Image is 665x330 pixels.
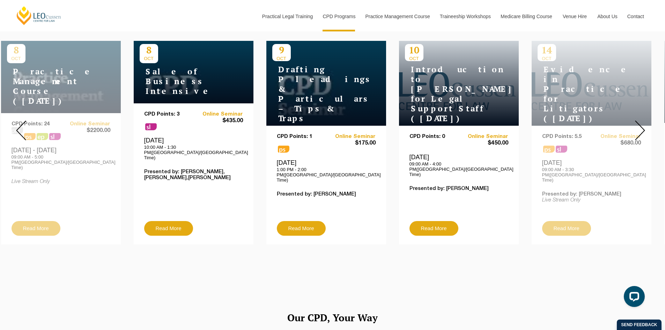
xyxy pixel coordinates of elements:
h4: Introduction to [PERSON_NAME] for Legal Support Staff ([DATE]) [405,65,492,123]
h4: Drafting Pleadings & Particulars – Tips & Traps [272,65,360,123]
p: CPD Points: 0 [409,134,459,140]
div: [DATE] [277,159,376,183]
span: ps [278,146,289,153]
a: Venue Hire [557,1,592,31]
div: [DATE] [144,137,243,160]
h2: Our CPD, Your Way [134,309,532,326]
a: Read More [144,221,193,236]
a: [PERSON_NAME] Centre for Law [16,6,62,25]
a: Practical Legal Training [257,1,318,31]
a: Online Seminar [459,134,508,140]
span: OCT [140,56,158,61]
iframe: LiveChat chat widget [618,283,648,313]
div: [DATE] [409,153,508,177]
p: Presented by: [PERSON_NAME] [409,186,508,192]
a: Read More [277,221,326,236]
a: Online Seminar [326,134,376,140]
a: Online Seminar [193,111,243,117]
p: Presented by: [PERSON_NAME] [277,191,376,197]
span: $450.00 [459,140,508,147]
a: CPD Programs [317,1,360,31]
a: Traineeship Workshops [435,1,495,31]
img: Next [635,120,645,140]
a: Practice Management Course [360,1,435,31]
p: 9 [272,44,291,56]
p: 10 [405,44,423,56]
span: OCT [272,56,291,61]
p: 10:00 AM - 1:30 PM([GEOGRAPHIC_DATA]/[GEOGRAPHIC_DATA] Time) [144,145,243,160]
p: 1:00 PM - 2:00 PM([GEOGRAPHIC_DATA]/[GEOGRAPHIC_DATA] Time) [277,167,376,183]
span: $435.00 [193,117,243,125]
a: About Us [592,1,622,31]
p: CPD Points: 3 [144,111,194,117]
span: sl [145,123,157,130]
p: 8 [140,44,158,56]
span: $175.00 [326,140,376,147]
p: CPD Points: 1 [277,134,326,140]
a: Read More [409,221,458,236]
img: Prev [16,120,26,140]
p: Presented by: [PERSON_NAME],[PERSON_NAME],[PERSON_NAME] [144,169,243,181]
h4: Sale of Business Intensive [140,67,227,96]
a: Medicare Billing Course [495,1,557,31]
span: OCT [405,56,423,61]
a: Contact [622,1,649,31]
p: 09:00 AM - 4:00 PM([GEOGRAPHIC_DATA]/[GEOGRAPHIC_DATA] Time) [409,161,508,177]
